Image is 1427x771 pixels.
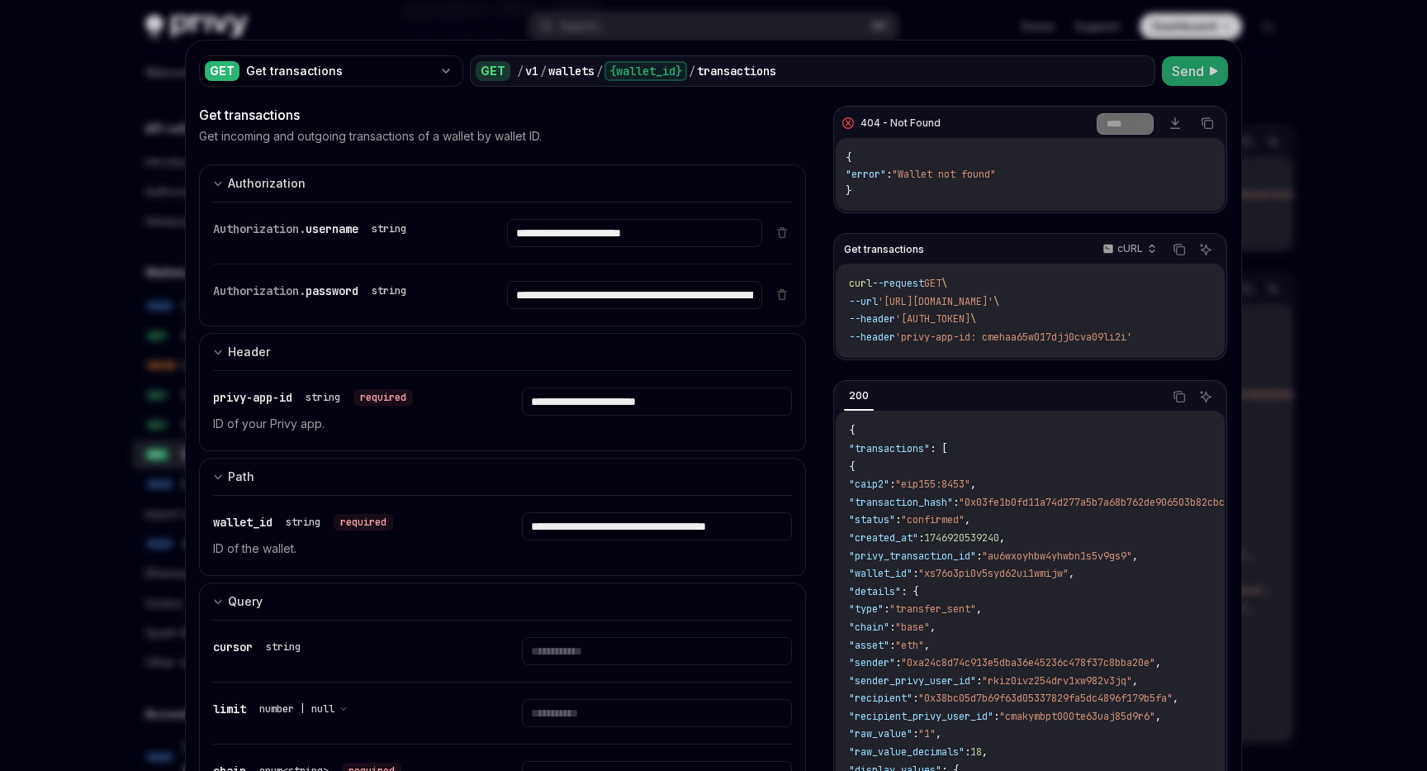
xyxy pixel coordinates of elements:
[895,656,901,669] span: :
[924,277,941,290] span: GET
[846,151,851,164] span: {
[306,221,358,236] span: username
[1069,567,1074,580] span: ,
[844,386,874,406] div: 200
[895,312,970,326] span: '[AUTH_TOKEN]
[895,331,1132,344] span: 'privy-app-id: cmehaa65w017djj0cva09li2i'
[849,442,930,455] span: "transactions"
[1132,550,1138,563] span: ,
[259,701,348,717] button: number | null
[228,592,263,612] div: Query
[976,550,982,563] span: :
[846,184,851,198] span: }
[872,277,924,290] span: --request
[849,312,895,326] span: --header
[476,61,510,81] div: GET
[213,702,246,716] span: limit
[689,63,695,79] div: /
[889,621,895,634] span: :
[213,281,413,301] div: Authorization.password
[895,639,924,652] span: "eth"
[889,602,976,616] span: "transfer_sent"
[1169,239,1190,260] button: Copy the contents from the code block
[1117,242,1143,255] p: cURL
[1172,61,1204,81] span: Send
[199,54,463,88] button: GETGet transactions
[970,312,976,326] span: \
[895,621,930,634] span: "base"
[213,515,273,530] span: wallet_id
[941,277,947,290] span: \
[976,674,982,688] span: :
[846,168,886,181] span: "error"
[901,513,965,526] span: "confirmed"
[1155,710,1161,723] span: ,
[228,342,270,362] div: Header
[1195,239,1216,260] button: Ask AI
[849,710,993,723] span: "recipient_privy_user_id"
[334,514,393,531] div: required
[892,168,996,181] span: "Wallet not found"
[199,583,806,620] button: expand input section
[1132,674,1138,688] span: ,
[930,621,936,634] span: ,
[895,513,901,526] span: :
[849,674,976,688] span: "sender_privy_user_id"
[844,243,924,256] span: Get transactions
[970,478,976,491] span: ,
[199,128,542,145] p: Get incoming and outgoing transactions of a wallet by wallet ID.
[1173,692,1178,705] span: ,
[999,710,1155,723] span: "cmakymbpt000te63uaj85d9r6"
[849,656,895,669] span: "sender"
[849,567,913,580] span: "wallet_id"
[213,283,306,298] span: Authorization.
[604,61,687,81] div: {wallet_id}
[213,219,413,239] div: Authorization.username
[849,496,953,509] span: "transaction_hash"
[918,531,924,545] span: :
[918,567,1069,580] span: "xs76o3pi0v5syd62ui1wmijw"
[213,512,393,532] div: wallet_id
[849,621,889,634] span: "chain"
[213,699,354,719] div: limit
[849,745,965,759] span: "raw_value_decimals"
[199,333,806,370] button: expand input section
[353,389,413,406] div: required
[213,388,413,407] div: privy-app-id
[1195,386,1216,407] button: Ask AI
[924,639,930,652] span: ,
[228,174,306,193] div: Authorization
[918,692,1173,705] span: "0x38bc05d7b69f63d05337829fa5dc4896f179b5fa"
[849,295,878,308] span: --url
[970,745,982,759] span: 18
[982,550,1132,563] span: "au6wxoyhbw4yhwbn1s5v9gs9"
[965,745,970,759] span: :
[913,727,918,740] span: :
[924,531,999,545] span: 1746920539240
[849,602,884,616] span: "type"
[953,496,959,509] span: :
[999,531,1005,545] span: ,
[517,63,524,79] div: /
[889,478,895,491] span: :
[213,637,307,657] div: cursor
[878,295,993,308] span: '[URL][DOMAIN_NAME]'
[199,458,806,495] button: expand input section
[976,602,982,616] span: ,
[1093,236,1164,264] button: cURL
[901,656,1155,669] span: "0xa24c8d74c913e5dba36e45236c478f37c8bba20e"
[1197,112,1218,134] button: Copy the contents from the code block
[849,424,855,437] span: {
[213,221,306,236] span: Authorization.
[849,513,895,526] span: "status"
[548,63,595,79] div: wallets
[993,295,999,308] span: \
[213,539,482,559] p: ID of the wallet.
[849,531,918,545] span: "created_at"
[959,496,1352,509] span: "0x03fe1b0fd11a74d277a5b7a68b762de906503b82cbce2fc791250fd2b77cf137"
[930,442,947,455] span: : [
[596,63,603,79] div: /
[884,602,889,616] span: :
[199,105,806,125] div: Get transactions
[213,414,482,434] p: ID of your Privy app.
